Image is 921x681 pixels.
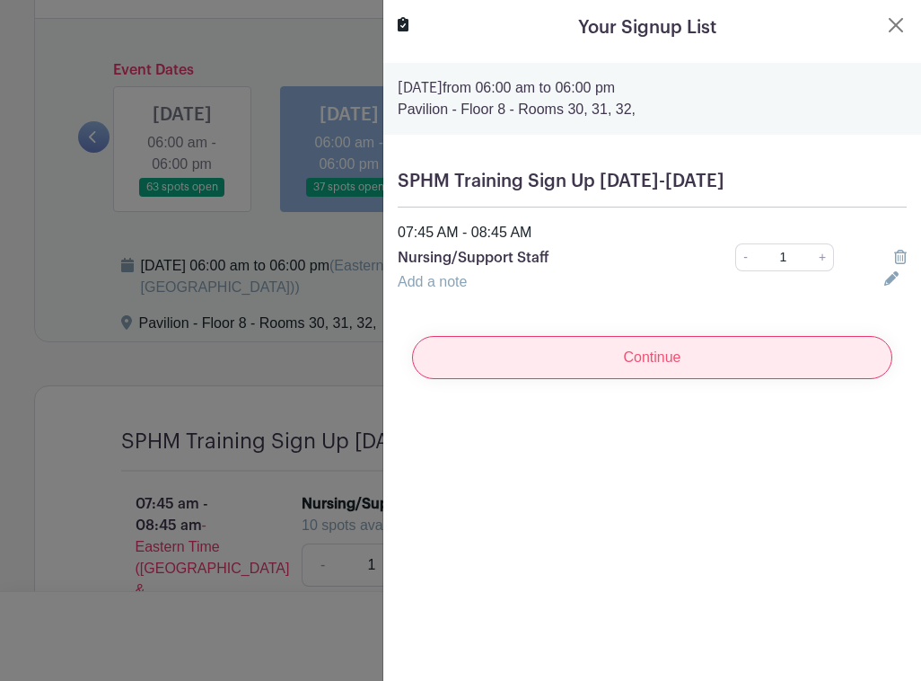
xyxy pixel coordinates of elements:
p: Nursing/Support Staff [398,247,686,269]
div: 07:45 AM - 08:45 AM [387,222,917,243]
input: Continue [412,336,892,379]
strong: [DATE] [398,81,443,95]
button: Close [885,14,907,36]
p: Pavilion - Floor 8 - Rooms 30, 31, 32, [398,99,907,120]
p: from 06:00 am to 06:00 pm [398,77,907,99]
a: + [811,243,834,271]
a: Add a note [398,274,467,289]
a: - [735,243,755,271]
h5: SPHM Training Sign Up [DATE]-[DATE] [398,171,907,192]
h5: Your Signup List [578,14,716,41]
